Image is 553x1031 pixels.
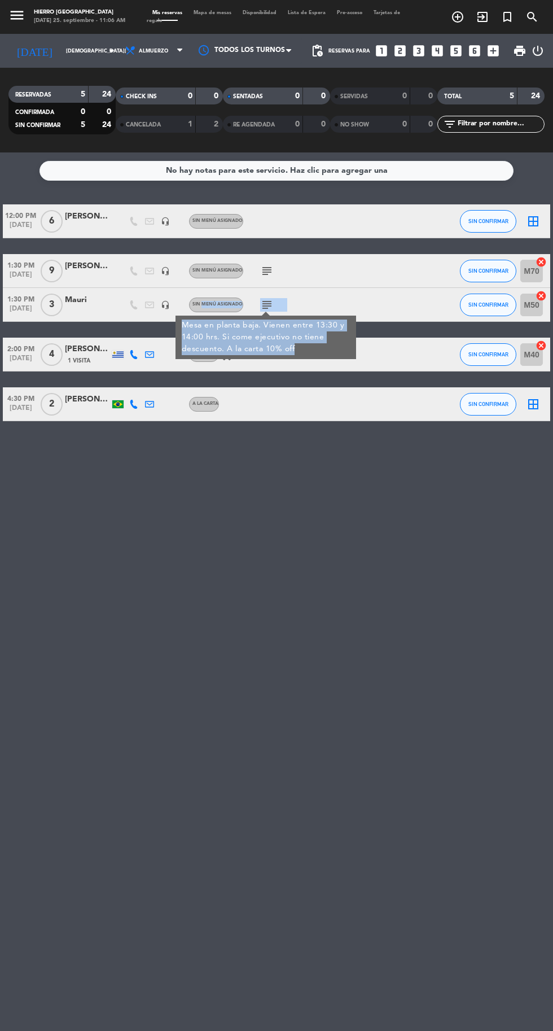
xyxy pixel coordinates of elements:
[166,164,388,177] div: No hay notas para este servicio. Haz clic para agregar una
[451,10,464,24] i: add_circle_outline
[233,122,275,128] span: RE AGENDADA
[467,43,482,58] i: looks_6
[443,117,457,131] i: filter_list
[3,271,39,284] span: [DATE]
[233,94,263,99] span: SENTADAS
[34,8,125,17] div: Hierro [GEOGRAPHIC_DATA]
[449,43,463,58] i: looks_5
[81,108,85,116] strong: 0
[402,120,407,128] strong: 0
[65,210,110,223] div: [PERSON_NAME]
[41,294,63,316] span: 3
[147,10,188,15] span: Mis reservas
[536,290,547,302] i: cancel
[411,43,426,58] i: looks_3
[192,219,243,223] span: Sin menú asignado
[430,43,445,58] i: looks_4
[8,7,25,27] button: menu
[260,298,274,312] i: subject
[3,221,39,234] span: [DATE]
[444,94,462,99] span: TOTAL
[513,44,526,58] span: print
[3,292,39,305] span: 1:30 PM
[468,401,508,407] span: SIN CONFIRMAR
[3,342,39,355] span: 2:00 PM
[214,120,221,128] strong: 2
[3,208,39,221] span: 12:00 PM
[321,120,328,128] strong: 0
[460,343,516,366] button: SIN CONFIRMAR
[188,10,237,15] span: Mapa de mesas
[41,343,63,366] span: 4
[161,300,170,309] i: headset_mic
[192,401,218,406] span: A la carta
[428,120,435,128] strong: 0
[81,90,85,98] strong: 5
[181,320,350,355] div: Mesa en planta baja. Vienen entre 13:30 y 14:00 hrs. Si come ejecutivo no tiene descuento. A la c...
[41,210,63,233] span: 6
[476,10,489,24] i: exit_to_app
[65,294,110,307] div: Mauri
[15,92,51,98] span: RESERVADAS
[65,343,110,356] div: [PERSON_NAME]
[81,121,85,129] strong: 5
[192,268,243,273] span: Sin menú asignado
[468,218,508,224] span: SIN CONFIRMAR
[65,393,110,406] div: [PERSON_NAME]
[41,393,63,416] span: 2
[340,94,368,99] span: SERVIDAS
[526,215,540,228] i: border_all
[161,217,170,226] i: headset_mic
[531,44,545,58] i: power_settings_new
[468,351,508,357] span: SIN CONFIRMAR
[8,40,60,62] i: [DATE]
[340,122,369,128] span: NO SHOW
[260,264,274,278] i: subject
[374,43,389,58] i: looks_one
[105,44,118,58] i: arrow_drop_down
[525,10,539,24] i: search
[536,256,547,268] i: cancel
[3,355,39,368] span: [DATE]
[15,110,54,115] span: CONFIRMADA
[3,404,39,417] span: [DATE]
[237,10,282,15] span: Disponibilidad
[295,120,300,128] strong: 0
[468,268,508,274] span: SIN CONFIRMAR
[331,10,368,15] span: Pre-acceso
[428,92,435,100] strong: 0
[188,92,192,100] strong: 0
[41,260,63,282] span: 9
[282,10,331,15] span: Lista de Espera
[536,340,547,351] i: cancel
[15,123,60,128] span: SIN CONFIRMAR
[460,260,516,282] button: SIN CONFIRMAR
[531,92,542,100] strong: 24
[501,10,514,24] i: turned_in_not
[102,90,113,98] strong: 24
[460,393,516,416] button: SIN CONFIRMAR
[107,108,113,116] strong: 0
[126,122,161,128] span: CANCELADA
[457,118,544,130] input: Filtrar por nombre...
[526,397,540,411] i: border_all
[328,48,370,54] span: Reservas para
[460,210,516,233] button: SIN CONFIRMAR
[510,92,514,100] strong: 5
[188,120,192,128] strong: 1
[460,294,516,316] button: SIN CONFIRMAR
[34,17,125,25] div: [DATE] 25. septiembre - 11:06 AM
[486,43,501,58] i: add_box
[102,121,113,129] strong: 24
[310,44,324,58] span: pending_actions
[192,302,243,307] span: Sin menú asignado
[8,7,25,24] i: menu
[321,92,328,100] strong: 0
[3,305,39,318] span: [DATE]
[68,356,90,365] span: 1 Visita
[3,391,39,404] span: 4:30 PM
[295,92,300,100] strong: 0
[468,302,508,308] span: SIN CONFIRMAR
[126,94,157,99] span: CHECK INS
[161,267,170,276] i: headset_mic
